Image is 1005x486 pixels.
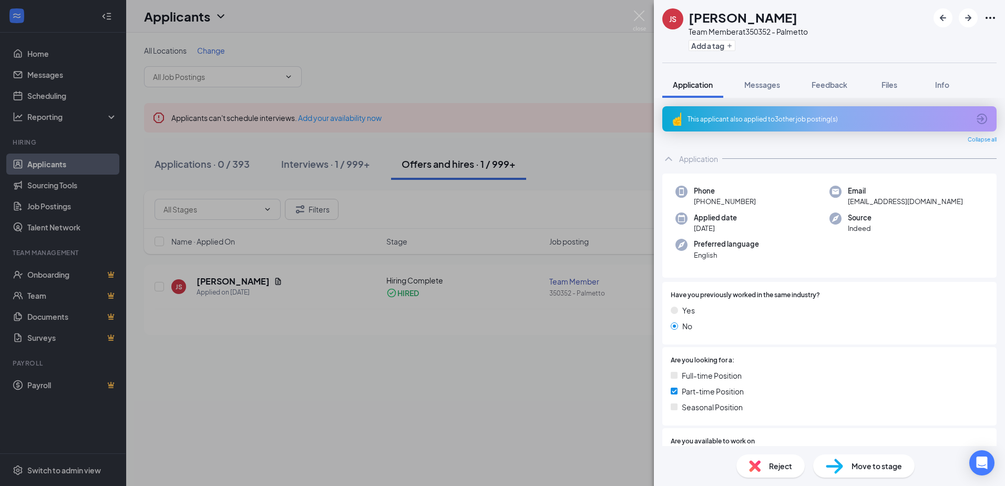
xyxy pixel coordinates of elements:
[934,8,952,27] button: ArrowLeftNew
[679,154,718,164] div: Application
[682,370,742,381] span: Full-time Position
[744,80,780,89] span: Messages
[671,437,755,447] span: Are you available to work on
[688,115,969,124] div: This applicant also applied to 3 other job posting(s)
[682,320,692,332] span: No
[694,196,756,207] span: [PHONE_NUMBER]
[968,136,997,144] span: Collapse all
[694,239,759,249] span: Preferred language
[671,290,820,300] span: Have you previously worked in the same industry?
[694,250,759,260] span: English
[937,12,949,24] svg: ArrowLeftNew
[673,80,713,89] span: Application
[852,460,902,472] span: Move to stage
[769,460,792,472] span: Reject
[848,186,963,196] span: Email
[694,186,756,196] span: Phone
[694,212,737,223] span: Applied date
[935,80,949,89] span: Info
[976,113,988,125] svg: ArrowCircle
[726,43,733,49] svg: Plus
[689,26,808,37] div: Team Member at 350352 - Palmetto
[959,8,978,27] button: ArrowRight
[848,212,871,223] span: Source
[689,40,735,51] button: PlusAdd a tag
[962,12,975,24] svg: ArrowRight
[812,80,847,89] span: Feedback
[682,386,744,397] span: Part-time Position
[689,8,797,26] h1: [PERSON_NAME]
[669,14,676,24] div: JS
[848,223,871,234] span: Indeed
[848,196,963,207] span: [EMAIL_ADDRESS][DOMAIN_NAME]
[969,450,994,475] div: Open Intercom Messenger
[671,356,734,366] span: Are you looking for a:
[682,401,743,413] span: Seasonal Position
[662,153,675,165] svg: ChevronUp
[881,80,897,89] span: Files
[984,12,997,24] svg: Ellipses
[694,223,737,234] span: [DATE]
[682,305,695,316] span: Yes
